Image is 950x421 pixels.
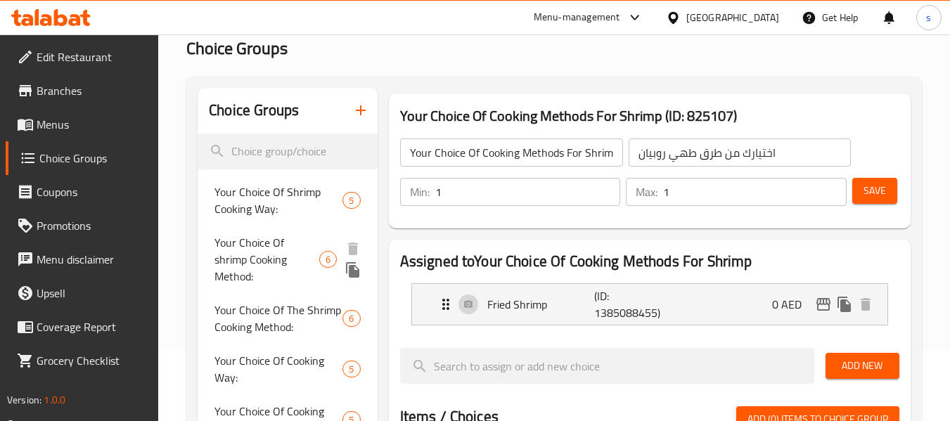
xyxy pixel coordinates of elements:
button: Add New [826,353,899,379]
span: Coverage Report [37,318,148,335]
a: Upsell [6,276,159,310]
span: Version: [7,391,41,409]
span: 5 [343,194,359,207]
span: 5 [343,363,359,376]
span: Your Choice Of The Shrimp Cooking Method: [214,302,342,335]
p: (ID: 1385088455) [594,287,666,321]
span: Choice Groups [186,32,288,64]
div: Choices [342,361,360,377]
button: duplicate [834,294,855,315]
div: Your Choice Of The Shrimp Cooking Method:6 [198,293,377,344]
p: 0 AED [772,296,813,313]
button: delete [342,238,364,259]
a: Promotions [6,209,159,242]
h2: Choice Groups [209,100,299,121]
span: Save [864,182,886,200]
span: Promotions [37,217,148,234]
span: Choice Groups [39,150,148,167]
a: Menus [6,108,159,141]
span: 6 [320,253,336,266]
div: Choices [319,251,337,268]
span: Edit Restaurant [37,48,148,65]
button: duplicate [342,259,364,280]
span: 1.0.0 [44,391,65,409]
h2: Assigned to Your Choice Of Cooking Methods For Shrimp [400,251,899,272]
span: Your Choice Of shrimp Cooking Method: [214,234,319,285]
a: Edit Restaurant [6,40,159,74]
p: Min: [410,183,430,200]
div: Choices [342,192,360,209]
a: Branches [6,74,159,108]
span: Menu disclaimer [37,251,148,268]
a: Choice Groups [6,141,159,175]
a: Grocery Checklist [6,344,159,377]
button: Save [852,178,897,204]
span: Grocery Checklist [37,352,148,369]
li: Expand [400,278,899,331]
span: Menus [37,116,148,133]
a: Coupons [6,175,159,209]
div: [GEOGRAPHIC_DATA] [686,10,779,25]
div: Expand [412,284,887,325]
div: Menu-management [534,9,620,26]
button: edit [813,294,834,315]
input: search [400,348,814,384]
button: delete [855,294,876,315]
a: Coverage Report [6,310,159,344]
span: Coupons [37,183,148,200]
p: Max: [636,183,657,200]
span: Add New [837,357,888,375]
div: Your Choice Of shrimp Cooking Method:6deleteduplicate [198,226,377,293]
span: Upsell [37,285,148,302]
span: Your Choice Of Shrimp Cooking Way: [214,183,342,217]
p: Fried Shrimp [487,296,595,313]
div: Your Choice Of Cooking Way:5 [198,344,377,394]
span: Your Choice Of Cooking Way: [214,352,342,386]
span: Branches [37,82,148,99]
span: 6 [343,312,359,325]
h3: Your Choice Of Cooking Methods For Shrimp (ID: 825107) [400,105,899,127]
a: Menu disclaimer [6,242,159,276]
div: Your Choice Of Shrimp Cooking Way:5 [198,175,377,226]
input: search [198,134,377,169]
span: s [926,10,931,25]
